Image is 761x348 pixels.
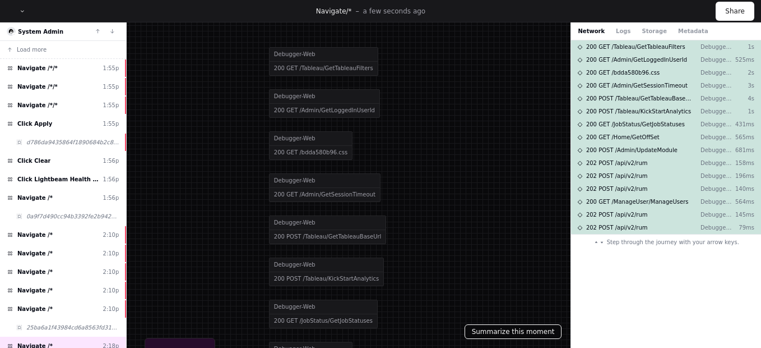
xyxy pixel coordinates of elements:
p: 4s [732,94,754,103]
p: 3s [732,81,754,90]
p: 565ms [732,133,754,141]
span: 200 POST /Admin/UpdateModule [586,146,678,154]
span: Navigate /* [17,268,53,276]
p: 525ms [732,56,754,64]
p: Debugger-Web [700,68,732,77]
span: 0a9f7d490cc94b3392fe2b9420319c4e [26,212,119,221]
span: 202 POST /api/v2/rum [586,159,648,167]
p: Debugger-Web [700,198,732,206]
a: System Admin [18,29,63,35]
span: Navigate /* [17,305,53,313]
p: 79ms [732,223,754,232]
span: Navigate /*/* [17,101,58,109]
button: Summarize this moment [465,324,562,339]
span: 202 POST /api/v2/rum [586,210,648,219]
span: Navigate /* [17,194,53,202]
div: 1:55p [103,101,119,109]
p: Debugger-Web [700,81,732,90]
div: 1:55p [103,83,119,91]
span: 200 GET /Admin/GetSessionTimeout [586,81,688,90]
p: 564ms [732,198,754,206]
span: 200 GET /ManageUser/ManageUsers [586,198,689,206]
button: Share [716,2,754,21]
button: Network [578,27,605,35]
span: Navigate /* [17,286,53,295]
p: Debugger-Web [700,133,732,141]
span: 200 GET /Home/GetOffSet [586,133,660,141]
p: Debugger-Web [700,43,732,51]
p: a few seconds ago [363,7,426,16]
p: 1s [732,43,754,51]
span: 200 GET /bdda580b96.css [586,68,660,77]
p: 140ms [732,185,754,193]
span: Step through the journey with your arrow keys. [607,238,739,246]
p: Debugger-Web [700,107,732,116]
p: 1s [732,107,754,116]
div: 1:55p [103,64,119,72]
p: Debugger-Web [700,56,732,64]
span: Navigate [316,7,346,15]
p: Debugger-Web [700,210,732,219]
span: Navigate /*/* [17,83,58,91]
span: 202 POST /api/v2/rum [586,185,648,193]
p: 681ms [732,146,754,154]
div: 1:56p [103,194,119,202]
div: 1:55p [103,120,119,128]
span: 200 POST /Tableau/GetTableauBaseUrl [586,94,692,103]
p: 158ms [732,159,754,167]
div: 2:10p [103,249,119,258]
div: 2:10p [103,286,119,295]
p: Debugger-Web [700,185,732,193]
p: Debugger-Web [700,159,732,167]
div: 1:56p [103,175,119,184]
span: Navigate /*/* [17,64,58,72]
p: Debugger-Web [700,146,732,154]
p: 431ms [732,120,754,129]
span: 202 POST /api/v2/rum [586,223,648,232]
p: Debugger-Web [700,223,732,232]
span: Click Apply [17,120,52,128]
span: 202 POST /api/v2/rum [586,172,648,180]
span: 200 GET /Tableau/GetTableauFilters [586,43,685,51]
span: Click Clear [17,157,50,165]
div: 1:56p [103,157,119,165]
span: Navigate /* [17,249,53,258]
span: 200 POST /Tableau/KickStartAnalytics [586,107,691,116]
span: 200 GET /JobStatus/GetJobStatuses [586,120,685,129]
span: d786da9435864f1890684b2c88910440 [26,138,119,146]
div: 2:10p [103,231,119,239]
p: 2s [732,68,754,77]
span: 200 GET /Admin/GetLoggedInUserId [586,56,687,64]
span: Load more [17,45,47,54]
p: Debugger-Web [700,172,732,180]
p: Debugger-Web [700,94,732,103]
span: Click Lightbeam Health System - *Obesity [17,175,99,184]
span: Navigate /* [17,231,53,239]
p: 145ms [732,210,754,219]
button: Logs [616,27,630,35]
p: 196ms [732,172,754,180]
button: Storage [642,27,666,35]
img: 16.svg [8,28,15,35]
div: 2:10p [103,305,119,313]
button: Metadata [678,27,708,35]
p: Debugger-Web [700,120,732,129]
div: 2:10p [103,268,119,276]
span: 25ba6a1f43984cd6a8563fd31cfbe1f8 [26,323,119,332]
